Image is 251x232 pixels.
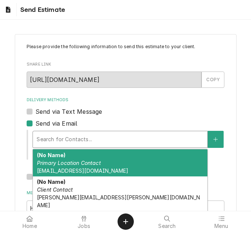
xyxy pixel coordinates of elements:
p: Please provide the following information to send this estimate to your client. [27,43,224,50]
span: Home [23,223,37,229]
em: Primary Location Contact [37,160,101,166]
a: Search [140,213,194,231]
span: [EMAIL_ADDRESS][DOMAIN_NAME] [37,168,128,174]
div: Delivery Methods [27,97,224,181]
label: Send via Email [35,119,77,128]
button: Create New Contact [208,131,223,148]
button: COPY [201,72,224,88]
a: Menu [194,213,248,231]
span: Menu [214,223,228,229]
strong: (No Name) [37,179,65,185]
em: Client Contact [37,186,73,193]
span: [PERSON_NAME][EMAIL_ADDRESS][PERSON_NAME][DOMAIN_NAME] [37,194,200,208]
button: Create Object [118,213,134,230]
label: Share Link [27,62,224,67]
label: Delivery Methods [27,97,224,103]
svg: Create New Contact [213,137,218,142]
span: Jobs [78,223,90,229]
label: Send via Text Message [35,107,102,116]
a: Go to Estimates [1,3,15,16]
span: Send Estimate [18,5,65,15]
span: Search [158,223,176,229]
a: Home [3,213,57,231]
div: Share Link [27,62,224,88]
a: Jobs [57,213,111,231]
label: Message to Client [27,190,224,196]
strong: (No Name) [37,152,65,158]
